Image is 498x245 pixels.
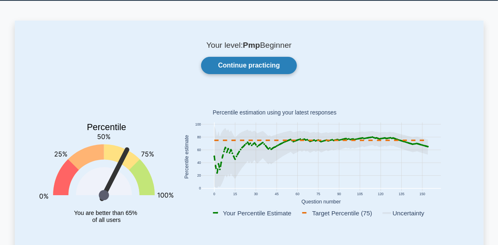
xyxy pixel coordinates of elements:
[184,135,190,179] text: Percentile estimate
[35,40,464,50] p: Your level: Beginner
[357,192,363,196] text: 105
[337,192,341,196] text: 90
[213,110,336,116] text: Percentile estimation using your latest responses
[197,174,201,178] text: 20
[213,192,215,196] text: 0
[254,192,258,196] text: 30
[87,123,126,133] text: Percentile
[275,192,279,196] text: 45
[199,187,201,191] text: 0
[419,192,425,196] text: 150
[92,217,120,224] tspan: of all users
[201,57,296,74] a: Continue practicing
[197,148,201,152] text: 60
[197,161,201,165] text: 40
[301,199,341,205] text: Question number
[74,210,137,216] tspan: You are better than 65%
[378,192,384,196] text: 120
[316,192,320,196] text: 75
[398,192,404,196] text: 135
[195,122,201,126] text: 100
[197,135,201,139] text: 80
[243,41,260,49] b: Pmp
[296,192,300,196] text: 60
[233,192,237,196] text: 15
